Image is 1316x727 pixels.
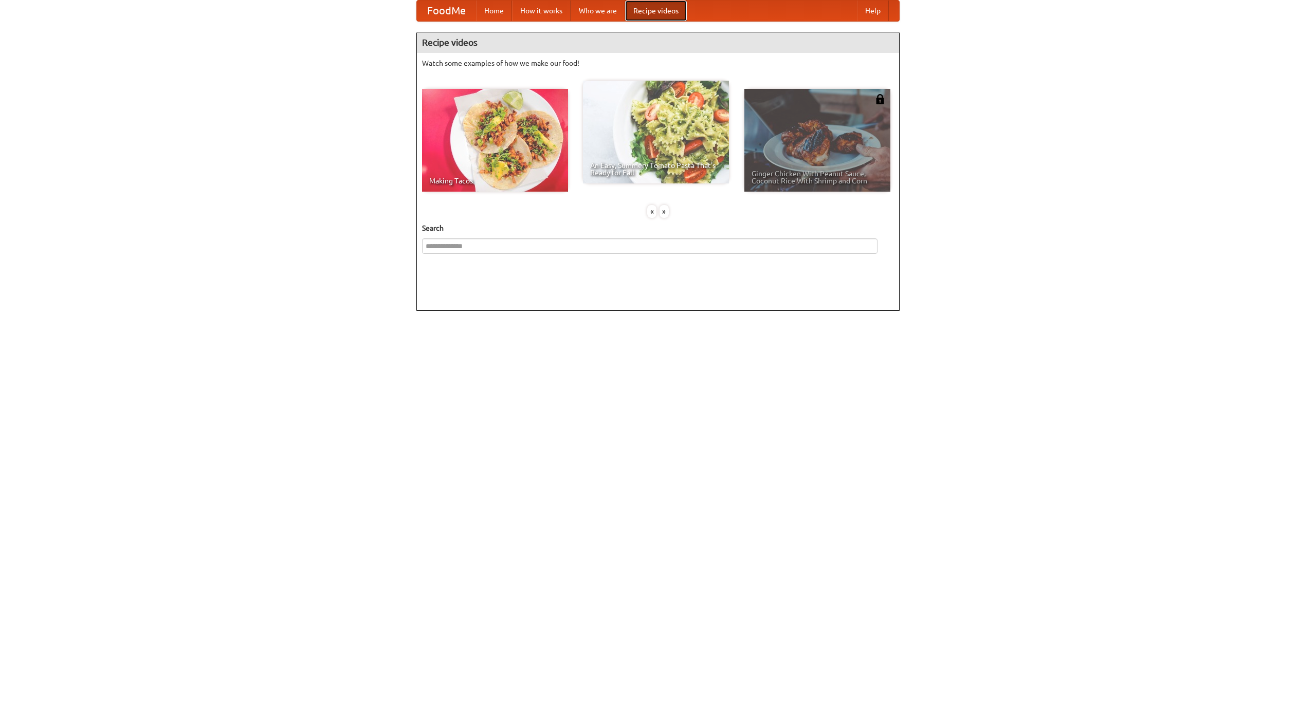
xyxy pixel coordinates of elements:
p: Watch some examples of how we make our food! [422,58,894,68]
span: Making Tacos [429,177,561,184]
div: » [660,205,669,218]
a: How it works [512,1,571,21]
div: « [647,205,656,218]
a: Home [476,1,512,21]
a: Making Tacos [422,89,568,192]
a: Help [857,1,889,21]
span: An Easy, Summery Tomato Pasta That's Ready for Fall [590,162,722,176]
img: 483408.png [875,94,885,104]
a: Recipe videos [625,1,687,21]
h5: Search [422,223,894,233]
h4: Recipe videos [417,32,899,53]
a: An Easy, Summery Tomato Pasta That's Ready for Fall [583,81,729,183]
a: FoodMe [417,1,476,21]
a: Who we are [571,1,625,21]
